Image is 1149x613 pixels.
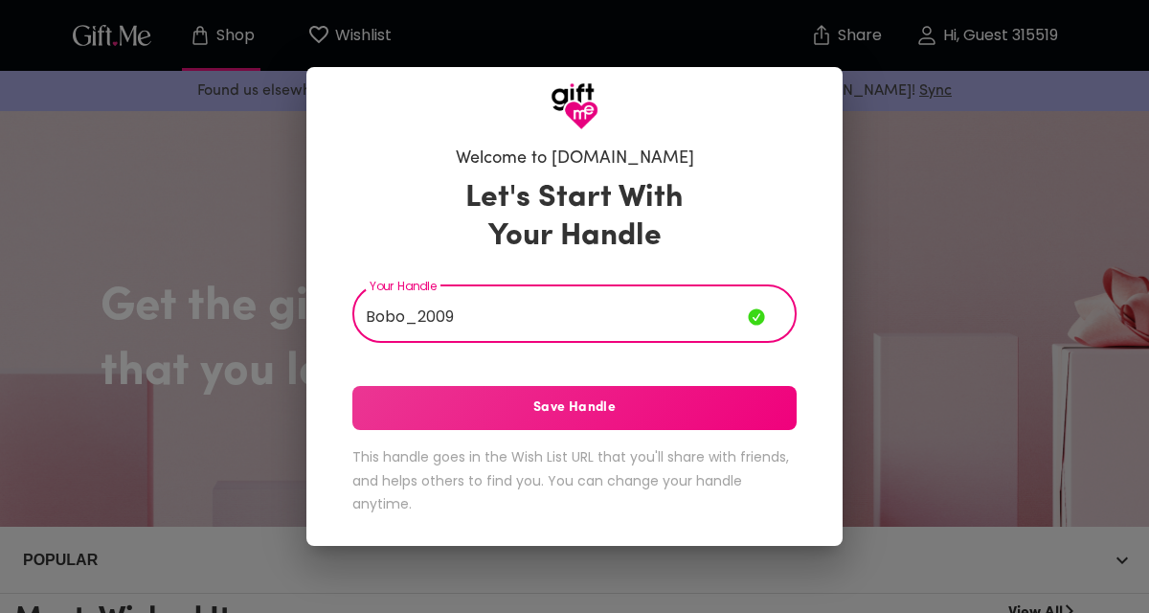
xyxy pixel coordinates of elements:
h3: Let's Start With Your Handle [441,179,708,256]
span: Save Handle [352,397,797,419]
button: Save Handle [352,386,797,430]
h6: Welcome to [DOMAIN_NAME] [456,148,694,170]
input: Your Handle [352,289,748,343]
h6: This handle goes in the Wish List URL that you'll share with friends, and helps others to find yo... [352,445,797,516]
img: GiftMe Logo [551,82,598,130]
